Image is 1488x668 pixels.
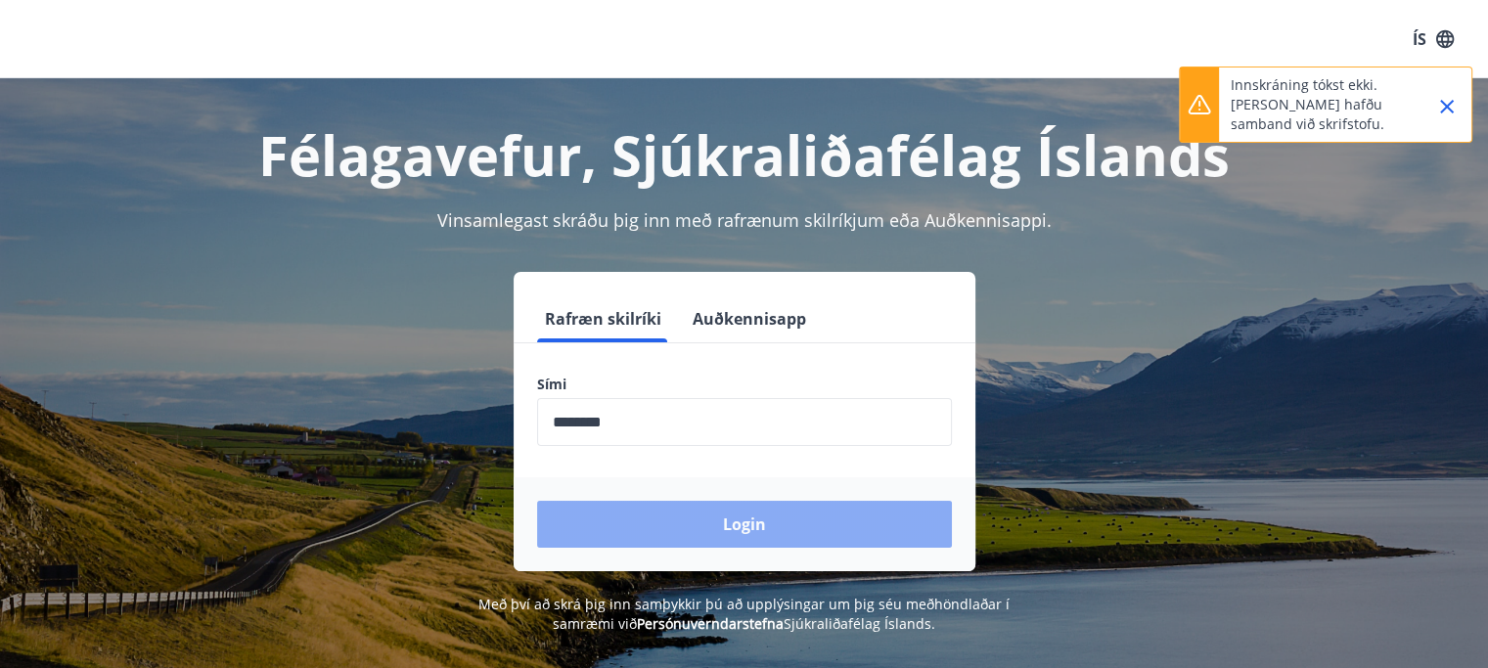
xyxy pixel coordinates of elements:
[437,208,1052,232] span: Vinsamlegast skráðu þig inn með rafrænum skilríkjum eða Auðkennisappi.
[1231,75,1403,134] p: Innskráning tókst ekki. [PERSON_NAME] hafðu samband við skrifstofu.
[1402,22,1465,57] button: ÍS
[64,117,1425,192] h1: Félagavefur, Sjúkraliðafélag Íslands
[1430,90,1464,123] button: Close
[537,295,669,342] button: Rafræn skilríki
[537,375,952,394] label: Sími
[685,295,814,342] button: Auðkennisapp
[537,501,952,548] button: Login
[637,614,784,633] a: Persónuverndarstefna
[478,595,1010,633] span: Með því að skrá þig inn samþykkir þú að upplýsingar um þig séu meðhöndlaðar í samræmi við Sjúkral...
